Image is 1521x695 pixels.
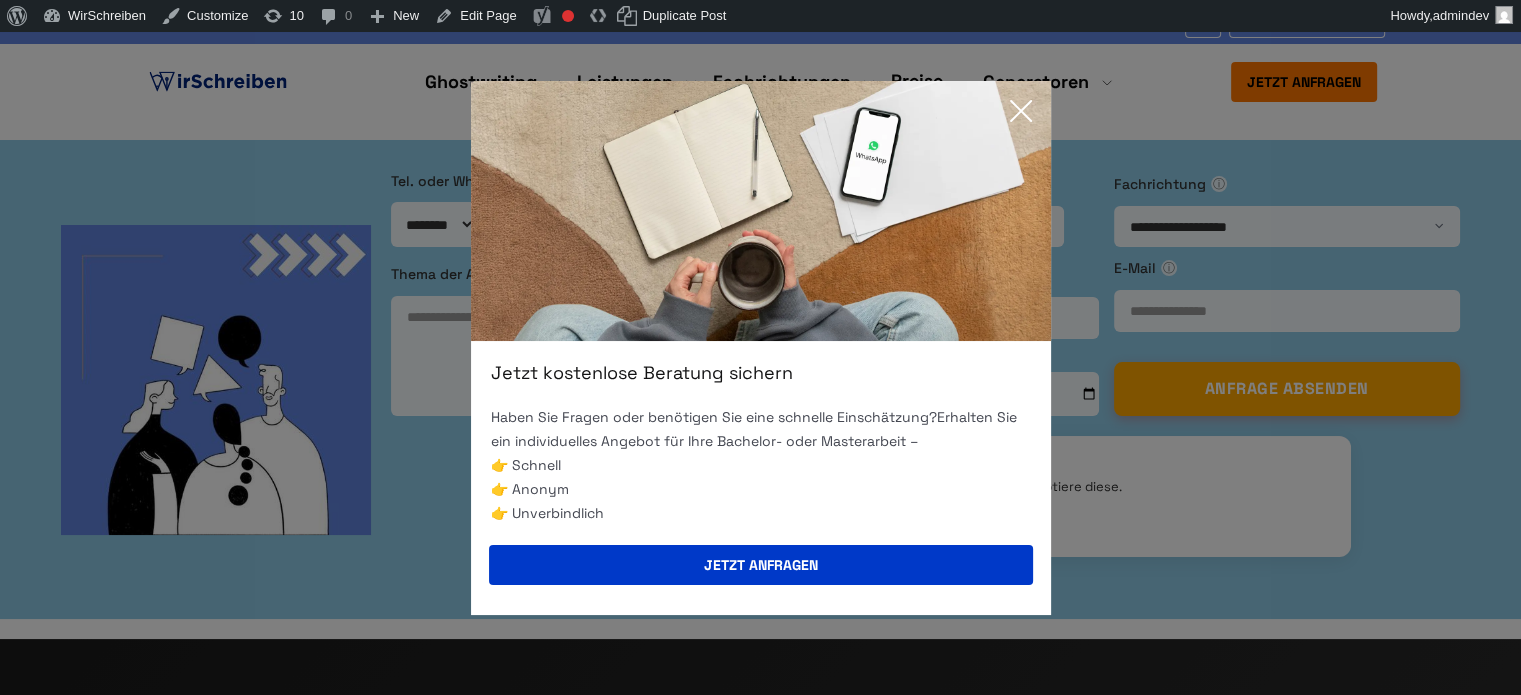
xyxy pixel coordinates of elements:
li: 👉 Unverbindlich [491,501,1031,525]
li: 👉 Anonym [491,477,1031,501]
button: Jetzt anfragen [489,545,1033,585]
p: Haben Sie Fragen oder benötigen Sie eine schnelle Einschätzung? Erhalten Sie ein individuelles An... [491,405,1031,453]
div: Jetzt kostenlose Beratung sichern [471,361,1051,385]
li: 👉 Schnell [491,453,1031,477]
div: Focus keyphrase not set [562,10,574,22]
span: admindev [1433,8,1489,23]
img: exit [471,81,1051,341]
